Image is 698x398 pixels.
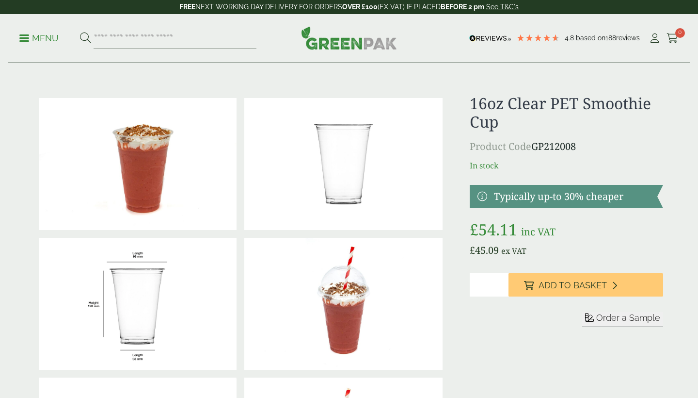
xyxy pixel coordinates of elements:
[244,238,442,370] img: 16oz PET Smoothie Cup With Strawberry Milkshake And Cream With Domed Lid And Straw
[666,33,679,43] i: Cart
[470,219,478,240] span: £
[469,35,511,42] img: REVIEWS.io
[470,244,499,257] bdi: 45.09
[605,34,616,42] span: 188
[486,3,519,11] a: See T&C's
[19,33,59,42] a: Menu
[539,280,607,291] span: Add to Basket
[470,140,531,153] span: Product Code
[470,244,475,257] span: £
[301,26,397,50] img: GreenPak Supplies
[470,160,663,171] p: In stock
[470,139,663,154] p: GP212008
[508,273,663,297] button: Add to Basket
[470,219,517,240] bdi: 54.11
[179,3,195,11] strong: FREE
[441,3,484,11] strong: BEFORE 2 pm
[39,238,237,370] img: 16oz Smoothie
[342,3,378,11] strong: OVER £100
[39,98,237,230] img: 16oz PET Smoothie Cup With Strawberry Milkshake And Cream
[516,33,560,42] div: 4.79 Stars
[596,313,660,323] span: Order a Sample
[501,246,526,256] span: ex VAT
[576,34,605,42] span: Based on
[244,98,442,230] img: 16oz Clear PET Smoothie Cup 0
[666,31,679,46] a: 0
[675,28,685,38] span: 0
[521,225,555,238] span: inc VAT
[616,34,640,42] span: reviews
[582,312,663,327] button: Order a Sample
[565,34,576,42] span: 4.8
[470,94,663,132] h1: 16oz Clear PET Smoothie Cup
[649,33,661,43] i: My Account
[19,33,59,44] p: Menu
